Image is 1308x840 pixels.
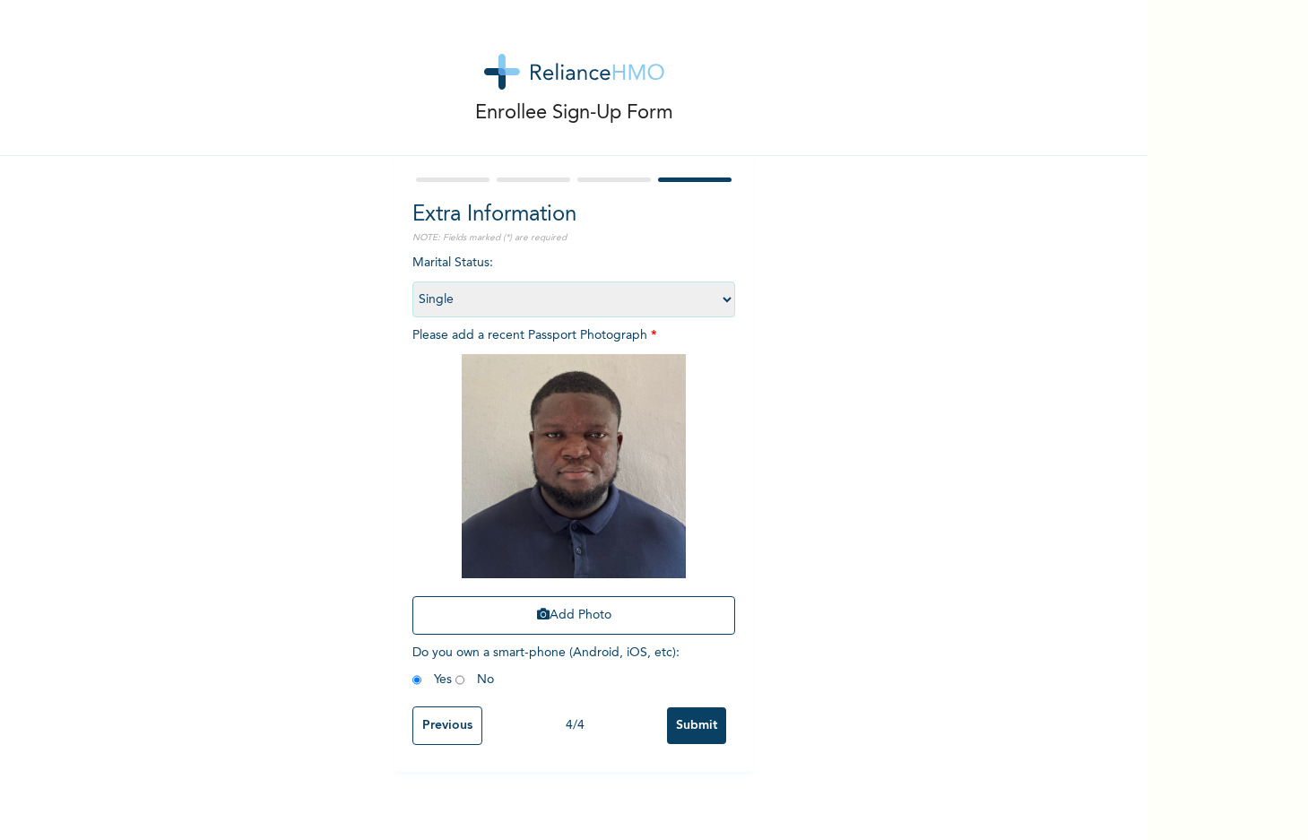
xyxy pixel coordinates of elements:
[412,256,735,306] span: Marital Status :
[482,716,667,735] div: 4 / 4
[484,54,664,90] img: logo
[667,707,726,744] input: Submit
[412,199,735,231] h2: Extra Information
[412,231,735,245] p: NOTE: Fields marked (*) are required
[412,596,735,635] button: Add Photo
[475,99,673,128] p: Enrollee Sign-Up Form
[412,646,680,686] span: Do you own a smart-phone (Android, iOS, etc) : Yes No
[412,329,735,644] span: Please add a recent Passport Photograph
[412,706,482,745] input: Previous
[462,354,686,578] img: Crop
